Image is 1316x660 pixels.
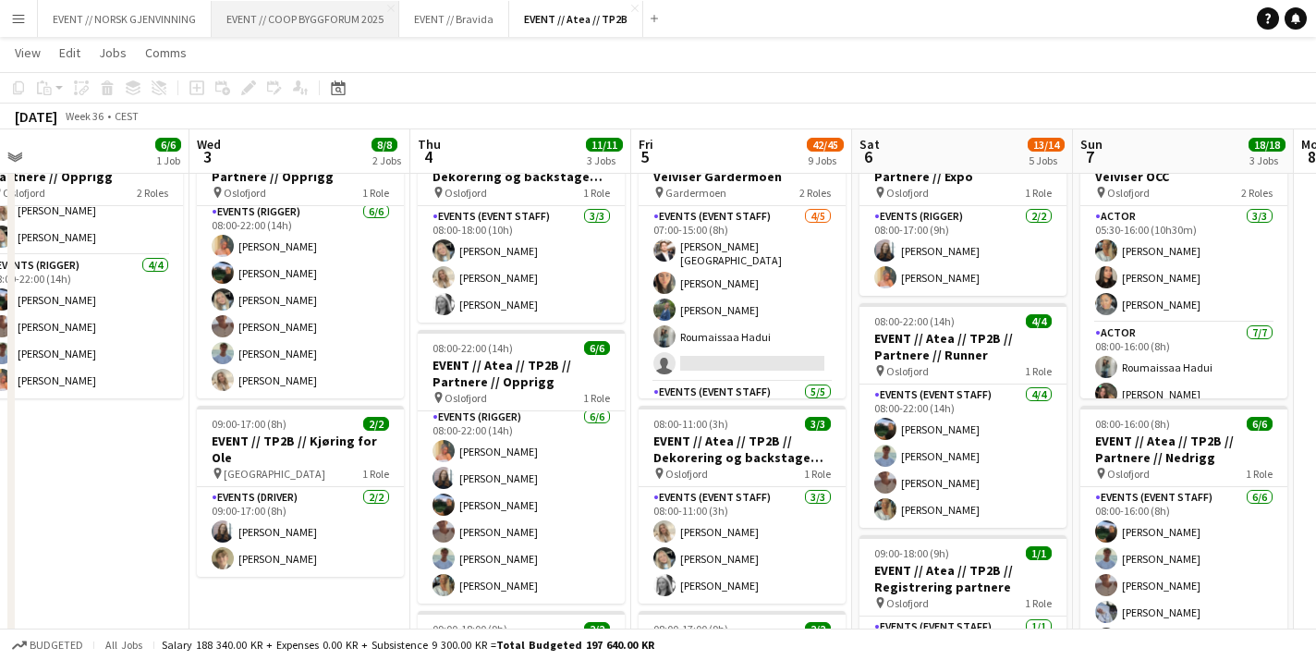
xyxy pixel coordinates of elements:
[886,186,929,200] span: Oslofjord
[99,44,127,61] span: Jobs
[586,138,623,152] span: 11/11
[1241,186,1273,200] span: 2 Roles
[3,186,45,200] span: Oslofjord
[859,125,1066,296] app-job-card: 08:00-17:00 (9h)2/2EVENT // Atea // TP2B // Partnere // Expo Oslofjord1 RoleEvents (Rigger)2/208:...
[886,596,929,610] span: Oslofjord
[197,202,404,398] app-card-role: Events (Rigger)6/608:00-22:00 (14h)[PERSON_NAME][PERSON_NAME][PERSON_NAME][PERSON_NAME][PERSON_NA...
[15,107,57,126] div: [DATE]
[155,138,181,152] span: 6/6
[639,406,846,604] app-job-card: 08:00-11:00 (3h)3/3EVENT // Atea // TP2B // Dekorering og backstage oppsett Oslofjord1 RoleEvents...
[372,153,401,167] div: 2 Jobs
[804,467,831,481] span: 1 Role
[1080,206,1287,323] app-card-role: Actor3/305:30-16:00 (10h30m)[PERSON_NAME][PERSON_NAME][PERSON_NAME]
[1246,467,1273,481] span: 1 Role
[639,382,846,552] app-card-role: Events (Event Staff)5/5
[91,41,134,65] a: Jobs
[418,206,625,323] app-card-role: Events (Event Staff)3/308:00-18:00 (10h)[PERSON_NAME][PERSON_NAME][PERSON_NAME]
[1080,323,1287,546] app-card-role: Actor7/708:00-16:00 (8h)Roumaissaa Hadui[PERSON_NAME]
[1025,596,1052,610] span: 1 Role
[115,109,139,123] div: CEST
[639,125,846,398] app-job-card: 07:00-17:00 (10h)9/10EVENT // Atea // TP2B // Veiviser Gardermoen Gardermoen2 RolesEvents (Event ...
[1080,136,1103,153] span: Sun
[1249,153,1285,167] div: 3 Jobs
[102,638,146,652] span: All jobs
[639,136,653,153] span: Fri
[433,341,513,355] span: 08:00-22:00 (14h)
[639,206,846,382] app-card-role: Events (Event Staff)4/507:00-15:00 (8h)[PERSON_NAME][GEOGRAPHIC_DATA][PERSON_NAME][PERSON_NAME]Ro...
[399,1,509,37] button: EVENT // Bravida
[224,467,325,481] span: [GEOGRAPHIC_DATA]
[162,638,654,652] div: Salary 188 340.00 KR + Expenses 0.00 KR + Subsistence 9 300.00 KR =
[636,146,653,167] span: 5
[363,417,389,431] span: 2/2
[1107,186,1150,200] span: Oslofjord
[433,622,507,636] span: 09:00-18:00 (9h)
[665,467,708,481] span: Oslofjord
[886,364,929,378] span: Oslofjord
[1078,146,1103,167] span: 7
[59,44,80,61] span: Edit
[445,186,487,200] span: Oslofjord
[212,1,399,37] button: EVENT // COOP BYGGFORUM 2025
[805,622,831,636] span: 2/2
[415,146,441,167] span: 4
[445,391,487,405] span: Oslofjord
[197,136,221,153] span: Wed
[7,41,48,65] a: View
[1025,186,1052,200] span: 1 Role
[145,44,187,61] span: Comms
[859,206,1066,296] app-card-role: Events (Rigger)2/208:00-17:00 (9h)[PERSON_NAME][PERSON_NAME]
[30,639,83,652] span: Budgeted
[38,1,212,37] button: EVENT // NORSK GJENVINNING
[859,330,1066,363] h3: EVENT // Atea // TP2B // Partnere // Runner
[212,417,286,431] span: 09:00-17:00 (8h)
[584,341,610,355] span: 6/6
[15,44,41,61] span: View
[584,622,610,636] span: 2/2
[859,385,1066,528] app-card-role: Events (Event Staff)4/408:00-22:00 (14h)[PERSON_NAME][PERSON_NAME][PERSON_NAME][PERSON_NAME]
[1107,467,1150,481] span: Oslofjord
[52,41,88,65] a: Edit
[1080,125,1287,398] app-job-card: 05:30-16:00 (10h30m)10/10EVENT // Atea // TP2B // Veiviser OCC Oslofjord2 RolesActor3/305:30-16:0...
[859,136,880,153] span: Sat
[418,357,625,390] h3: EVENT // Atea // TP2B // Partnere // Opprigg
[418,125,625,323] app-job-card: 08:00-18:00 (10h)3/3EVENT // Atea // TP2B // Dekorering og backstage oppsett Oslofjord1 RoleEvent...
[197,406,404,577] app-job-card: 09:00-17:00 (8h)2/2EVENT // TP2B // Kjøring for Ole [GEOGRAPHIC_DATA]1 RoleEvents (Driver)2/209:0...
[137,186,168,200] span: 2 Roles
[665,186,726,200] span: Gardermoen
[859,562,1066,595] h3: EVENT // Atea // TP2B // Registrering partnere
[138,41,194,65] a: Comms
[1028,138,1065,152] span: 13/14
[197,125,404,398] app-job-card: 08:00-22:00 (14h)6/6EVENT // Atea // TP2B // Partnere // Opprigg Oslofjord1 RoleEvents (Rigger)6/...
[1095,417,1170,431] span: 08:00-16:00 (8h)
[583,186,610,200] span: 1 Role
[197,487,404,577] app-card-role: Events (Driver)2/209:00-17:00 (8h)[PERSON_NAME][PERSON_NAME]
[639,487,846,604] app-card-role: Events (Event Staff)3/308:00-11:00 (3h)[PERSON_NAME][PERSON_NAME][PERSON_NAME]
[1025,364,1052,378] span: 1 Role
[1026,546,1052,560] span: 1/1
[496,638,654,652] span: Total Budgeted 197 640.00 KR
[587,153,622,167] div: 3 Jobs
[197,433,404,466] h3: EVENT // TP2B // Kjøring for Ole
[874,314,955,328] span: 08:00-22:00 (14h)
[9,635,86,655] button: Budgeted
[807,138,844,152] span: 42/45
[859,303,1066,528] div: 08:00-22:00 (14h)4/4EVENT // Atea // TP2B // Partnere // Runner Oslofjord1 RoleEvents (Event Staf...
[857,146,880,167] span: 6
[418,330,625,604] app-job-card: 08:00-22:00 (14h)6/6EVENT // Atea // TP2B // Partnere // Opprigg Oslofjord1 RoleEvents (Rigger)6/...
[653,417,728,431] span: 08:00-11:00 (3h)
[372,138,397,152] span: 8/8
[808,153,843,167] div: 9 Jobs
[1029,153,1064,167] div: 5 Jobs
[156,153,180,167] div: 1 Job
[362,186,389,200] span: 1 Role
[653,622,728,636] span: 08:00-17:00 (9h)
[874,546,949,560] span: 09:00-18:00 (9h)
[224,186,266,200] span: Oslofjord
